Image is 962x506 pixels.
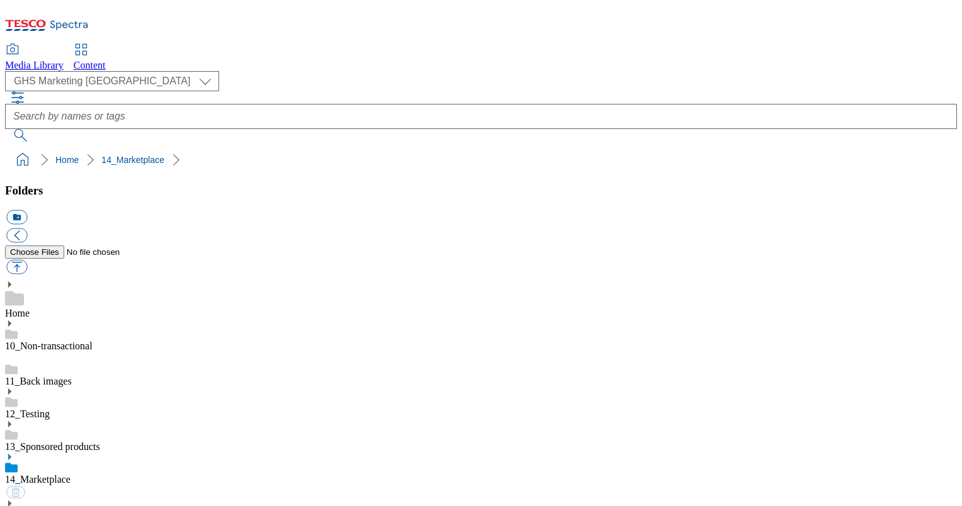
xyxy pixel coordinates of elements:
[5,474,71,485] a: 14_Marketplace
[5,184,957,198] h3: Folders
[101,155,164,165] a: 14_Marketplace
[74,60,106,70] span: Content
[13,150,33,170] a: home
[74,45,106,71] a: Content
[5,340,93,351] a: 10_Non-transactional
[5,441,100,452] a: 13_Sponsored products
[5,104,957,129] input: Search by names or tags
[5,60,64,70] span: Media Library
[5,45,64,71] a: Media Library
[5,308,30,318] a: Home
[5,376,72,386] a: 11_Back images
[55,155,79,165] a: Home
[5,408,50,419] a: 12_Testing
[5,148,957,172] nav: breadcrumb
